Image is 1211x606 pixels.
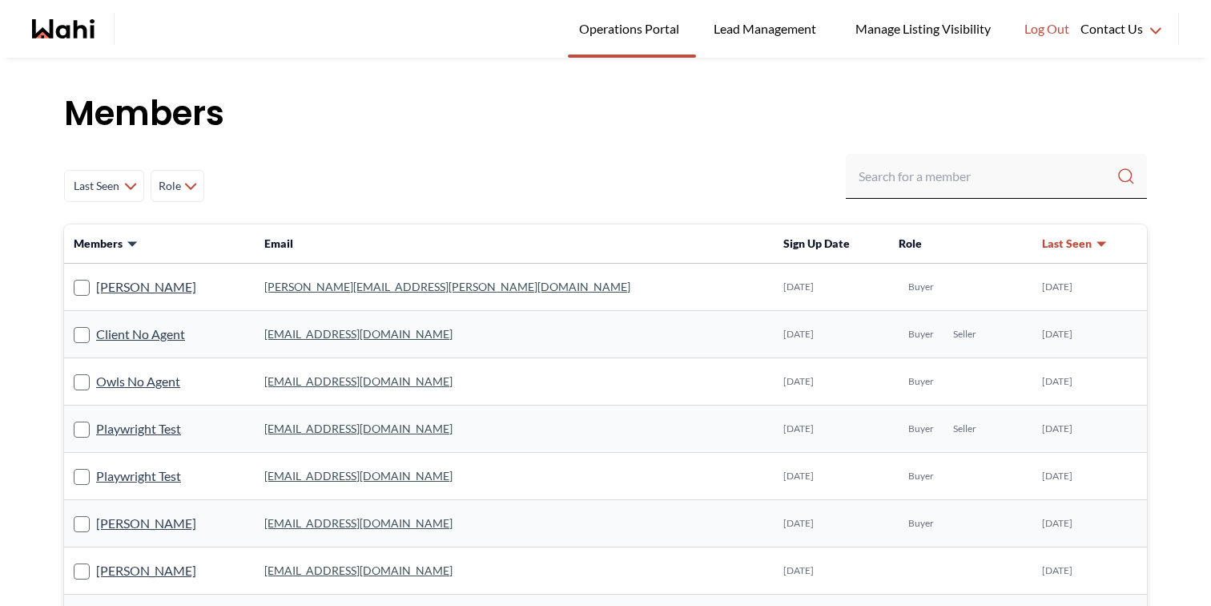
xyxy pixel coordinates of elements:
a: Wahi homepage [32,19,95,38]
span: Buyer [908,375,934,388]
a: [PERSON_NAME] [96,513,196,534]
a: Playwright Test [96,418,181,439]
td: [DATE] [774,453,889,500]
span: Lead Management [714,18,822,39]
span: Sign Up Date [783,236,850,250]
td: [DATE] [1032,453,1147,500]
td: [DATE] [774,311,889,358]
span: Buyer [908,470,934,483]
a: [EMAIL_ADDRESS][DOMAIN_NAME] [264,422,453,435]
span: Last Seen [1042,236,1092,252]
a: [PERSON_NAME] [96,560,196,581]
span: Last Seen [71,172,121,200]
span: Log Out [1024,18,1069,39]
span: Manage Listing Visibility [851,18,996,39]
span: Email [264,236,293,250]
span: Buyer [908,281,934,293]
td: [DATE] [1032,264,1147,311]
span: Seller [953,328,976,341]
button: Last Seen [1042,236,1108,252]
td: [DATE] [774,358,889,406]
span: Role [899,236,922,250]
a: [EMAIL_ADDRESS][DOMAIN_NAME] [264,516,453,530]
td: [DATE] [774,500,889,547]
h1: Members [64,90,1147,138]
input: Search input [859,162,1116,191]
a: [EMAIL_ADDRESS][DOMAIN_NAME] [264,469,453,483]
span: Role [158,172,181,200]
a: [EMAIL_ADDRESS][DOMAIN_NAME] [264,374,453,388]
a: Owls No Agent [96,371,180,392]
button: Members [74,236,139,252]
a: Playwright Test [96,466,181,487]
td: [DATE] [774,406,889,453]
a: [PERSON_NAME][EMAIL_ADDRESS][PERSON_NAME][DOMAIN_NAME] [264,280,630,293]
span: Members [74,236,123,252]
td: [DATE] [1032,358,1147,406]
span: Seller [953,422,976,435]
a: Client No Agent [96,324,185,345]
td: [DATE] [774,264,889,311]
a: [EMAIL_ADDRESS][DOMAIN_NAME] [264,564,453,577]
td: [DATE] [1032,406,1147,453]
td: [DATE] [1032,547,1147,595]
span: Buyer [908,517,934,530]
span: Operations Portal [579,18,685,39]
td: [DATE] [1032,500,1147,547]
span: Buyer [908,328,934,341]
td: [DATE] [774,547,889,595]
span: Buyer [908,422,934,435]
a: [EMAIL_ADDRESS][DOMAIN_NAME] [264,327,453,341]
td: [DATE] [1032,311,1147,358]
a: [PERSON_NAME] [96,277,196,297]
